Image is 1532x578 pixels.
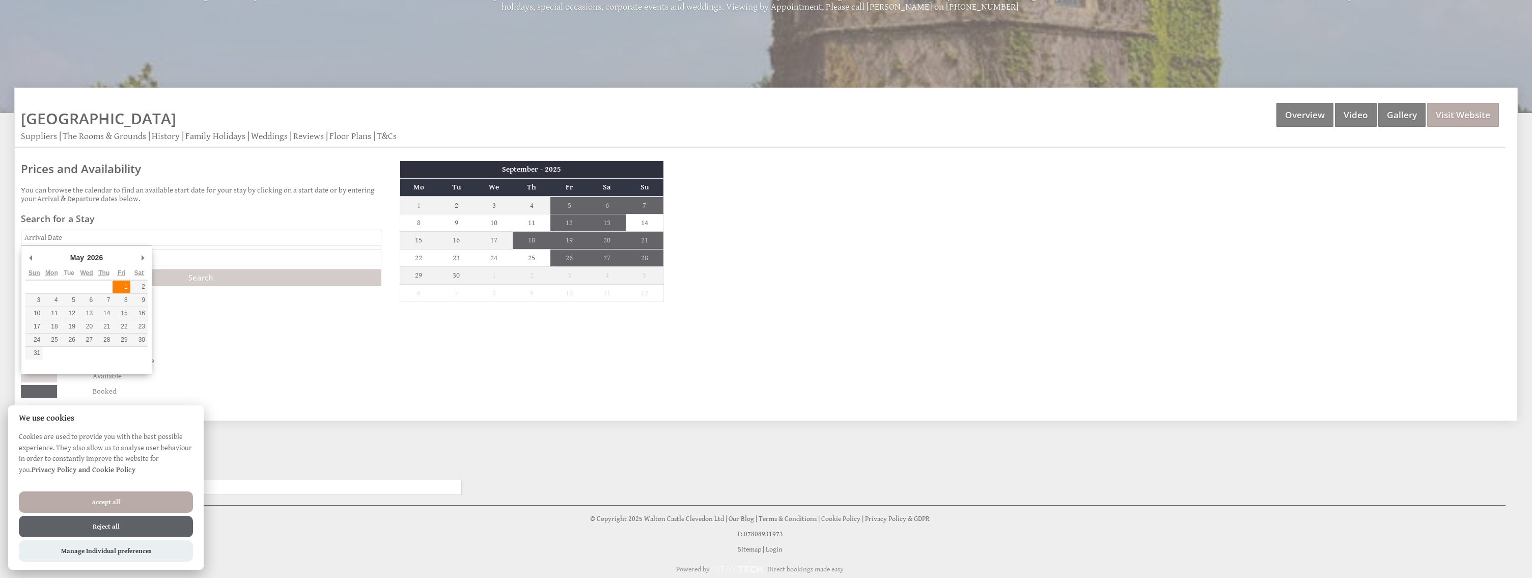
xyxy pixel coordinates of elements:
[437,232,475,249] td: 16
[185,131,245,142] a: Family Holidays
[550,267,588,284] td: 3
[766,545,783,554] a: Login
[91,370,379,382] dd: Available
[550,249,588,266] td: 26
[626,249,663,266] td: 28
[865,515,930,523] a: Privacy Policy & GDPR
[726,515,727,523] span: |
[95,320,113,333] button: 21
[21,295,381,307] h3: Check-In / Check-Out
[43,320,60,333] button: 18
[626,267,663,284] td: 5
[550,197,588,214] td: 5
[80,269,93,277] abbr: Wednesday
[25,307,43,320] button: 10
[130,320,148,333] button: 23
[588,178,626,196] th: Sa
[21,230,381,245] input: Arrival Date
[626,178,663,196] th: Su
[69,250,86,265] div: May
[113,320,130,333] button: 22
[400,178,437,196] th: Mo
[818,515,820,523] span: |
[45,269,58,277] abbr: Monday
[437,178,475,196] th: Tu
[821,515,860,523] a: Cookie Policy
[329,131,371,142] a: Floor Plans
[513,284,550,301] td: 9
[63,131,146,142] a: The Rooms & Grounds
[400,197,437,214] td: 1
[550,214,588,232] td: 12
[43,307,60,320] button: 11
[475,232,513,249] td: 17
[475,267,513,284] td: 1
[98,269,109,277] abbr: Thursday
[19,491,193,513] button: Accept all
[21,108,176,129] span: [GEOGRAPHIC_DATA]
[550,232,588,249] td: 19
[1427,103,1499,127] a: Visit Website
[400,249,437,266] td: 22
[21,212,381,225] h3: Search for a Stay
[14,467,462,478] h3: Search:
[25,250,36,265] button: Previous Month
[78,334,95,346] button: 27
[513,197,550,214] td: 4
[437,284,475,301] td: 7
[32,465,135,474] a: Privacy Policy and Cookie Policy
[8,431,204,483] p: Cookies are used to provide you with the best possible experience. They also allow us to analyse ...
[400,267,437,284] td: 29
[626,284,663,301] td: 12
[19,516,193,537] button: Reject all
[475,214,513,232] td: 10
[400,232,437,249] td: 15
[78,307,95,320] button: 13
[1335,103,1377,127] a: Video
[626,214,663,232] td: 14
[137,250,148,265] button: Next Month
[763,545,764,554] span: |
[43,294,60,307] button: 4
[61,294,78,307] button: 5
[475,197,513,214] td: 3
[134,269,144,277] abbr: Saturday
[21,131,57,142] a: Suppliers
[14,561,1506,578] a: Powered byDirect bookings made easy
[21,334,381,346] h3: Key
[130,334,148,346] button: 30
[61,320,78,333] button: 19
[91,385,379,398] dd: Booked
[475,284,513,301] td: 8
[437,214,475,232] td: 9
[25,294,43,307] button: 3
[588,197,626,214] td: 6
[251,131,288,142] a: Weddings
[14,480,462,495] input: Search...
[95,294,113,307] button: 7
[130,281,148,293] button: 2
[756,515,757,523] span: |
[714,563,763,575] img: scrumpy.png
[113,294,130,307] button: 8
[293,131,324,142] a: Reviews
[78,320,95,333] button: 20
[21,269,381,286] input: Search
[64,269,74,277] abbr: Tuesday
[475,249,513,266] td: 24
[626,232,663,249] td: 21
[130,294,148,307] button: 9
[21,186,381,203] p: You can browse the calendar to find an available start date for your stay by clicking on a start ...
[737,530,783,538] a: T: 07808931973
[29,269,40,277] abbr: Sunday
[437,197,475,214] td: 2
[513,267,550,284] td: 2
[152,131,180,142] a: History
[25,320,43,333] button: 17
[513,232,550,249] td: 18
[61,334,78,346] button: 26
[91,354,379,367] dd: Available Start Date
[513,178,550,196] th: Th
[588,214,626,232] td: 13
[25,347,43,360] button: 31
